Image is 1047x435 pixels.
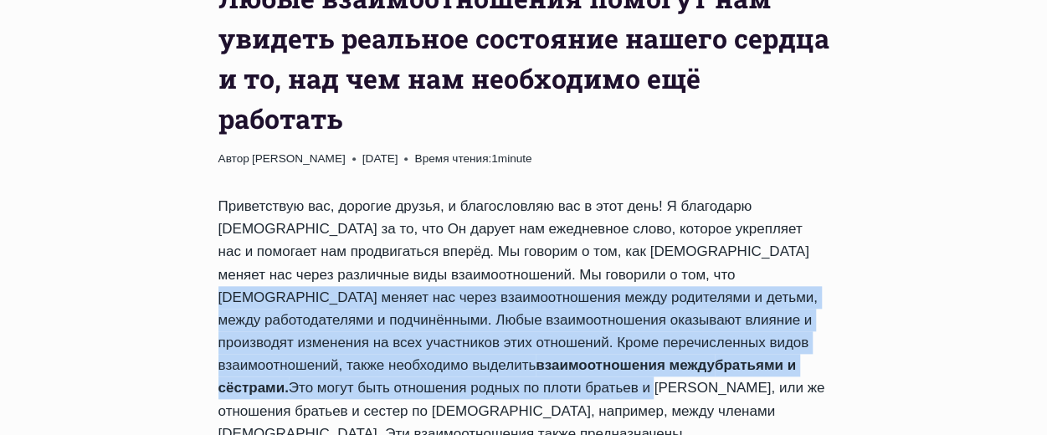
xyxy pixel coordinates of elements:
time: [DATE] [362,150,398,168]
strong: взаимоотношения между [536,357,715,373]
span: Автор [218,150,249,168]
span: minute [498,152,532,165]
span: Время чтения: [414,152,491,165]
span: 1 [414,150,531,168]
a: [PERSON_NAME] [252,152,346,165]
